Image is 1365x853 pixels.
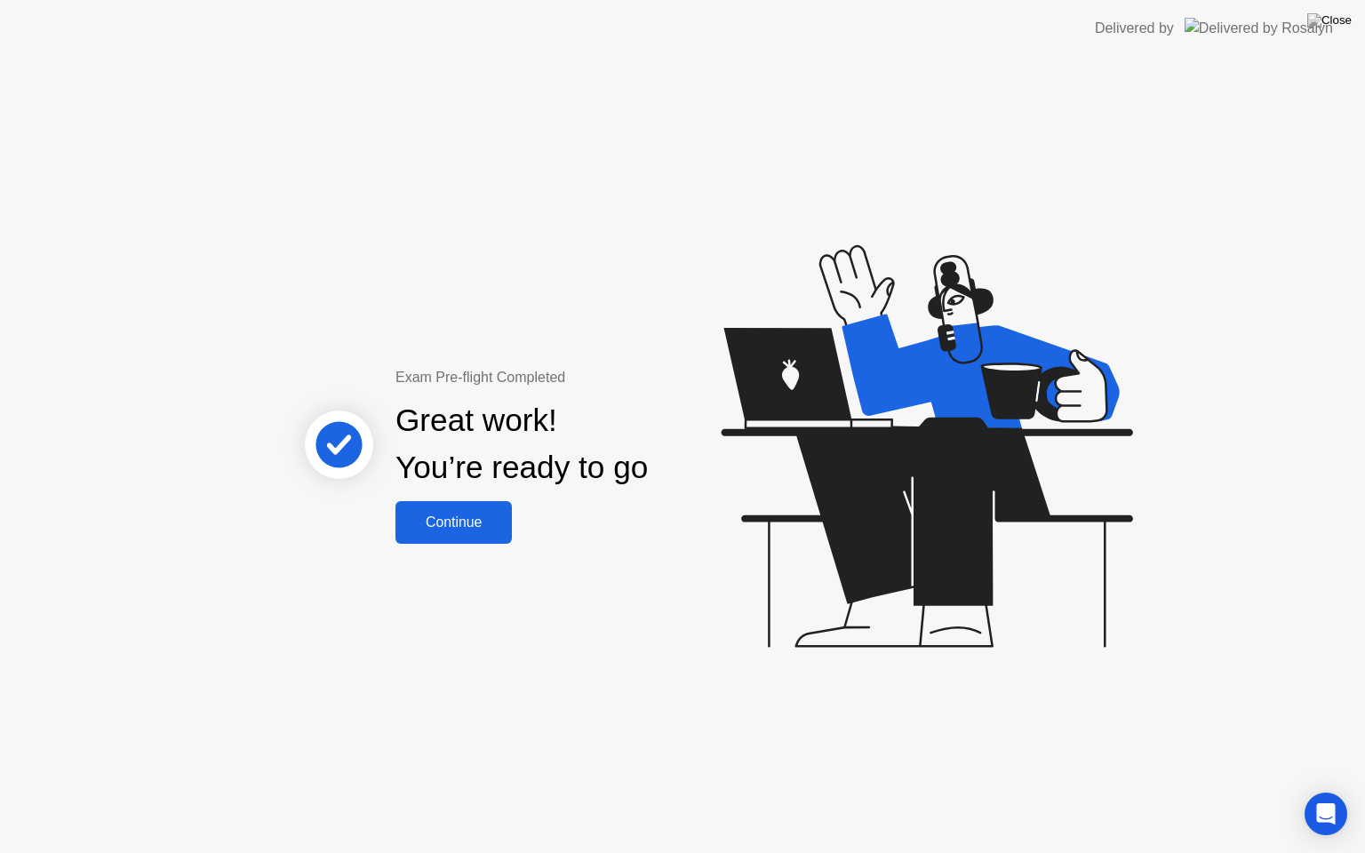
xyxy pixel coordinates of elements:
[1305,793,1347,835] div: Open Intercom Messenger
[395,367,762,388] div: Exam Pre-flight Completed
[1095,18,1174,39] div: Delivered by
[395,397,648,491] div: Great work! You’re ready to go
[395,501,512,544] button: Continue
[401,514,507,530] div: Continue
[1307,13,1352,28] img: Close
[1185,18,1333,38] img: Delivered by Rosalyn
